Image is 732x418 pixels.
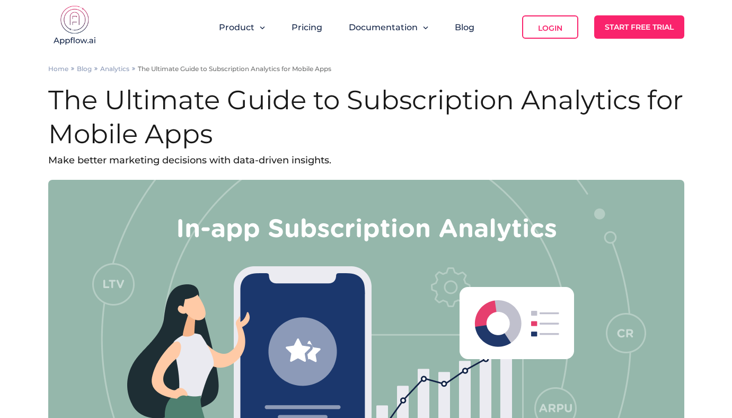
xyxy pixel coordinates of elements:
button: Documentation [349,22,428,32]
img: appflow.ai-logo [48,5,101,48]
a: Home [48,65,68,73]
a: Blog [77,65,92,73]
a: Analytics [100,65,129,73]
button: Product [219,22,265,32]
a: Blog [455,22,474,32]
span: Product [219,22,254,32]
a: Pricing [292,22,322,32]
a: Login [522,15,578,39]
h1: The Ultimate Guide to Subscription Analytics for Mobile Apps [48,83,684,151]
p: Make better marketing decisions with data-driven insights. [48,151,684,169]
a: Start Free Trial [594,15,684,39]
span: Documentation [349,22,418,32]
p: The Ultimate Guide to Subscription Analytics for Mobile Apps [138,65,331,73]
